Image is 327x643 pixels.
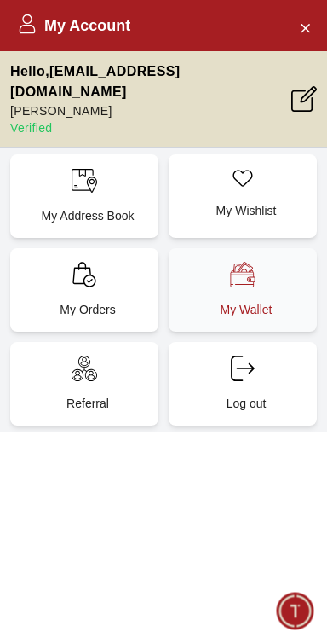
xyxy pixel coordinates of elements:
[182,301,310,318] p: My Wallet
[10,102,291,119] p: [PERSON_NAME]
[291,14,318,41] button: Close Account
[182,395,310,412] p: Log out
[182,202,310,219] p: My Wishlist
[24,301,152,318] p: My Orders
[10,119,291,136] p: Verified
[24,207,152,224] p: My Address Book
[277,593,314,630] div: Chat Widget
[24,395,152,412] p: Referral
[17,14,130,38] h2: My Account
[10,61,291,102] p: Hello , [EMAIL_ADDRESS][DOMAIN_NAME]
